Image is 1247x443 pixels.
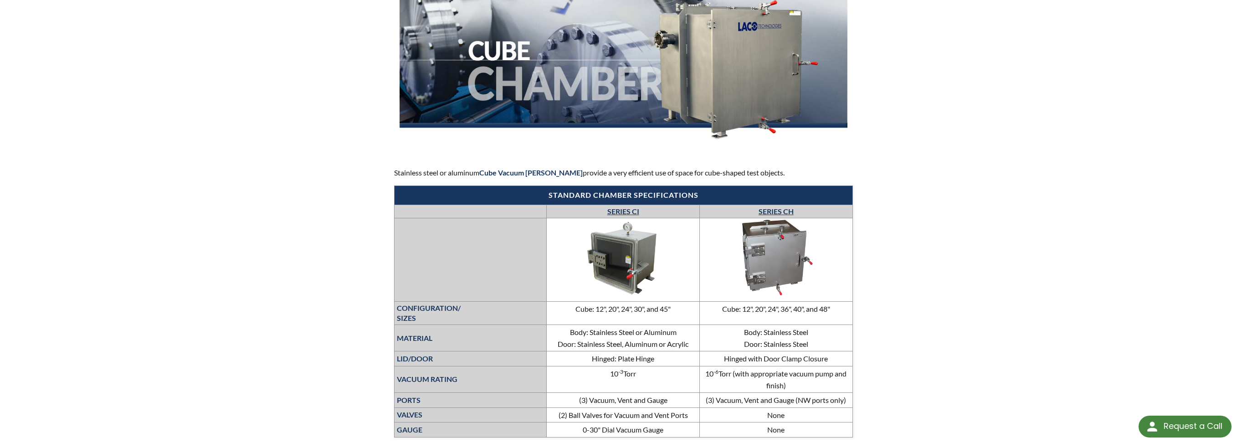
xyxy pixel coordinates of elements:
p: Stainless steel or aluminum provide a very efficient use of space for cube-shaped test objects. [394,167,852,179]
th: LID/DOOR [395,351,547,366]
img: Series CC—Cube Chamber image [555,220,692,297]
a: SERIES CI [607,207,639,216]
strong: Cube Vacuum [PERSON_NAME] [479,168,583,177]
img: round button [1145,419,1160,434]
td: Body: Stainless Steel Door: Stainless Steel [699,325,852,351]
th: CONFIGURATION/ SIZES [395,301,547,325]
td: 10 Torr [547,366,700,393]
th: VALVES [395,407,547,422]
h4: Standard chamber specifications [399,191,847,200]
sup: -6 [713,368,718,375]
a: SERIES CH [759,207,794,216]
td: None [699,422,852,438]
th: PORTS [395,393,547,408]
td: Hinged with Door Clamp Closure [699,351,852,366]
th: GAUGE [395,422,547,438]
sup: -3 [618,368,623,375]
td: 0-30" Dial Vacuum Gauge [547,422,700,438]
td: Cube: 12", 20", 24", 30", and 45" [547,301,700,325]
th: VACUUM RATING [395,366,547,393]
td: Hinged: Plate Hinge [547,351,700,366]
td: Body: Stainless Steel or Aluminum Door: Stainless Steel, Aluminum or Acrylic [547,325,700,351]
img: Series CH Cube Chamber image [708,220,844,297]
td: (2) Ball Valves for Vacuum and Vent Ports [547,407,700,422]
td: (3) Vacuum, Vent and Gauge (NW ports only) [699,393,852,408]
td: None [699,407,852,422]
div: Request a Call [1164,416,1222,437]
td: (3) Vacuum, Vent and Gauge [547,393,700,408]
th: MATERIAL [395,325,547,351]
td: 10 Torr (with appropriate vacuum pump and finish) [699,366,852,393]
div: Request a Call [1139,416,1232,438]
td: Cube: 12", 20", 24", 36", 40", and 48" [699,301,852,325]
